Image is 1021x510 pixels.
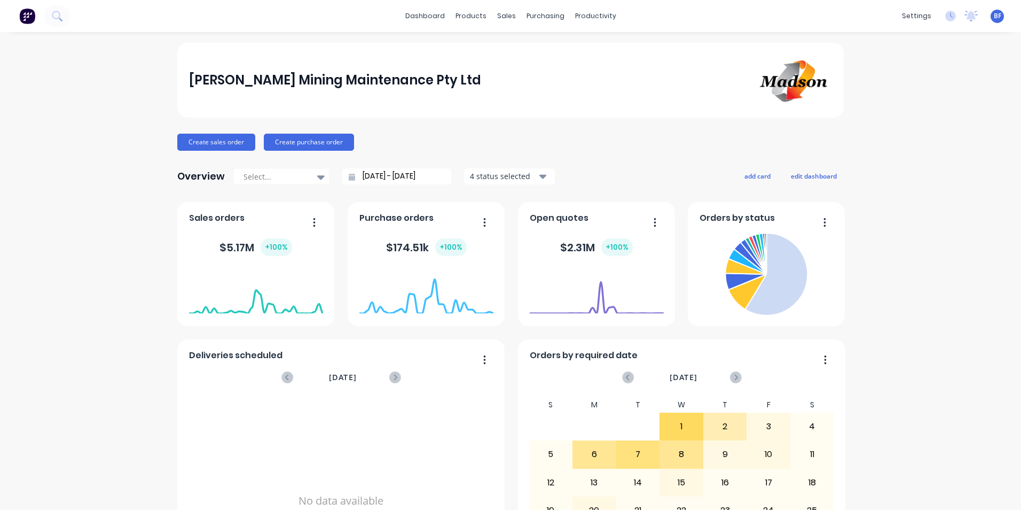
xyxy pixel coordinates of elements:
div: Overview [177,166,225,187]
div: sales [492,8,521,24]
div: 6 [573,441,616,468]
div: F [747,397,790,413]
button: add card [737,169,777,183]
div: S [529,397,573,413]
div: 14 [617,469,659,496]
div: productivity [570,8,622,24]
div: 4 status selected [470,171,537,182]
div: [PERSON_NAME] Mining Maintenance Pty Ltd [189,69,481,91]
div: 10 [747,441,790,468]
span: Open quotes [530,212,588,225]
span: Purchase orders [359,212,434,225]
div: purchasing [521,8,570,24]
span: BF [994,11,1001,21]
button: Create sales order [177,134,255,151]
div: 2 [704,413,747,440]
div: S [790,397,834,413]
div: 13 [573,469,616,496]
span: Orders by status [700,212,775,225]
span: [DATE] [329,372,357,383]
div: + 100 % [601,238,633,256]
img: Madson Mining Maintenance Pty Ltd [757,56,832,105]
a: dashboard [400,8,450,24]
div: products [450,8,492,24]
div: W [659,397,703,413]
div: 5 [530,441,572,468]
div: 7 [617,441,659,468]
div: 8 [660,441,703,468]
div: 4 [791,413,834,440]
div: T [703,397,747,413]
div: 15 [660,469,703,496]
div: M [572,397,616,413]
button: 4 status selected [464,168,555,184]
div: 11 [791,441,834,468]
span: [DATE] [670,372,697,383]
img: Factory [19,8,35,24]
div: 1 [660,413,703,440]
div: T [616,397,660,413]
button: Create purchase order [264,134,354,151]
div: 12 [530,469,572,496]
div: 16 [704,469,747,496]
div: $ 2.31M [560,238,633,256]
div: $ 5.17M [219,238,292,256]
span: Sales orders [189,212,245,225]
div: 18 [791,469,834,496]
span: Deliveries scheduled [189,349,282,362]
button: edit dashboard [784,169,844,183]
div: 3 [747,413,790,440]
div: settings [897,8,937,24]
div: 17 [747,469,790,496]
div: + 100 % [261,238,292,256]
div: 9 [704,441,747,468]
div: $ 174.51k [386,238,467,256]
div: + 100 % [435,238,467,256]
